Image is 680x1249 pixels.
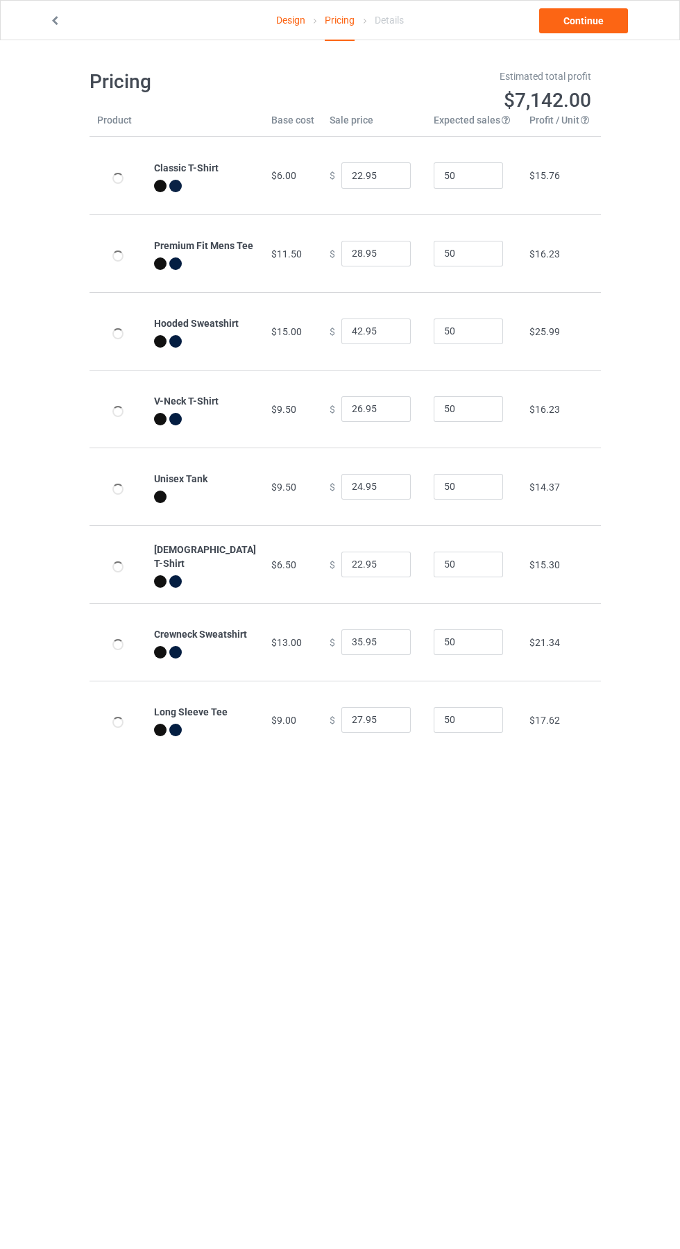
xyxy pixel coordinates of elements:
[271,326,302,337] span: $15.00
[529,326,560,337] span: $25.99
[426,113,522,137] th: Expected sales
[271,404,296,415] span: $9.50
[529,404,560,415] span: $16.23
[154,396,219,407] b: V-Neck T-Shirt
[154,629,247,640] b: Crewneck Sweatshirt
[330,403,335,414] span: $
[522,113,601,137] th: Profit / Unit
[330,325,335,337] span: $
[325,1,355,41] div: Pricing
[154,473,207,484] b: Unisex Tank
[529,482,560,493] span: $14.37
[154,544,256,569] b: [DEMOGRAPHIC_DATA] T-Shirt
[375,1,404,40] div: Details
[529,248,560,260] span: $16.23
[154,240,253,251] b: Premium Fit Mens Tee
[154,318,239,329] b: Hooded Sweatshirt
[330,170,335,181] span: $
[529,715,560,726] span: $17.62
[330,481,335,492] span: $
[276,1,305,40] a: Design
[330,636,335,647] span: $
[330,714,335,725] span: $
[330,559,335,570] span: $
[90,69,331,94] h1: Pricing
[90,113,146,137] th: Product
[330,248,335,259] span: $
[154,706,228,717] b: Long Sleeve Tee
[529,637,560,648] span: $21.34
[271,482,296,493] span: $9.50
[529,170,560,181] span: $15.76
[271,170,296,181] span: $6.00
[271,637,302,648] span: $13.00
[529,559,560,570] span: $15.30
[504,89,591,112] span: $7,142.00
[271,715,296,726] span: $9.00
[264,113,322,137] th: Base cost
[539,8,628,33] a: Continue
[350,69,591,83] div: Estimated total profit
[322,113,426,137] th: Sale price
[271,559,296,570] span: $6.50
[154,162,219,173] b: Classic T-Shirt
[271,248,302,260] span: $11.50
